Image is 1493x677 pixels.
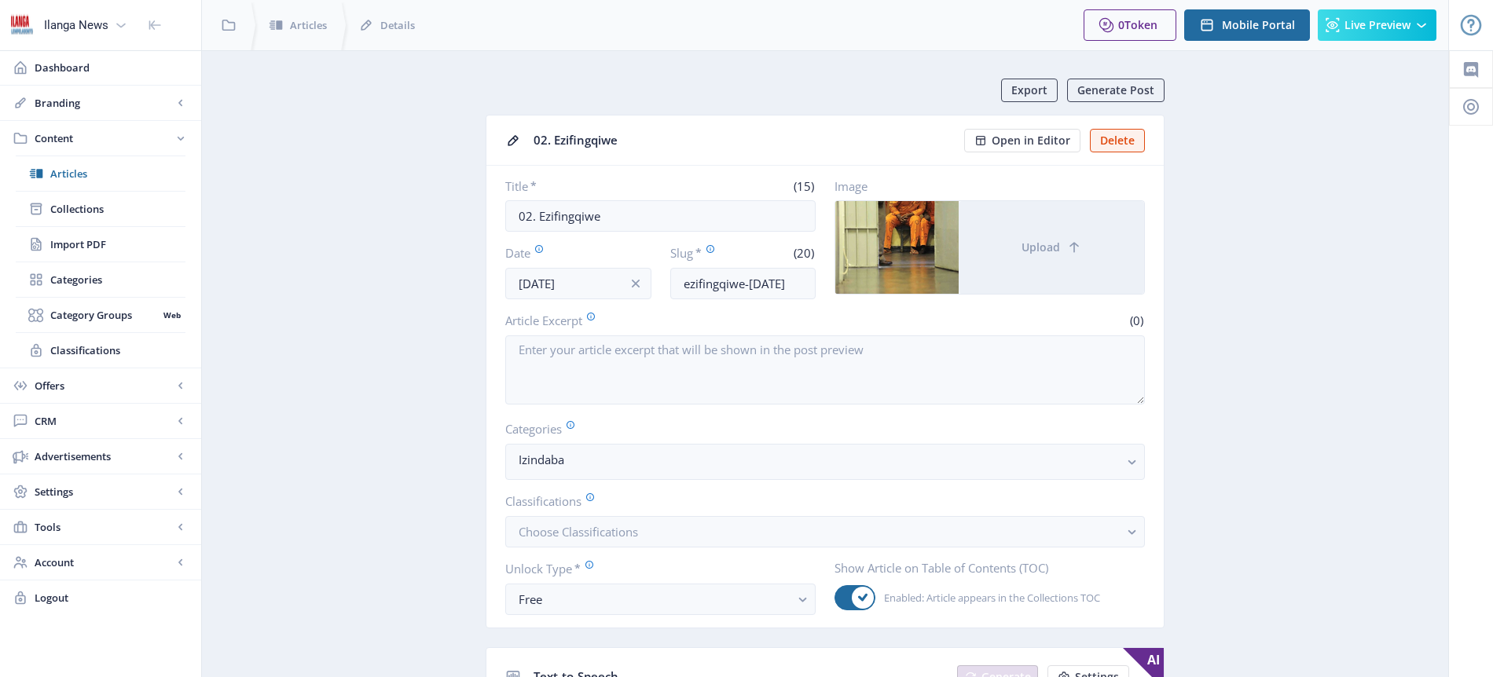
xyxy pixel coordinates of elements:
[16,333,185,368] a: Classifications
[791,245,816,261] span: (20)
[835,178,1132,194] label: Image
[50,201,185,217] span: Collections
[628,276,644,291] nb-icon: info
[1022,241,1060,254] span: Upload
[50,236,185,252] span: Import PDF
[35,413,173,429] span: CRM
[50,272,185,287] span: Categories
[35,378,173,393] span: Offers
[835,560,1132,576] label: Show Article on Table of Contents (TOC)
[290,17,327,33] span: Articles
[505,420,1132,437] label: Categories
[620,268,651,299] button: info
[959,201,1144,294] button: Upload
[670,244,737,262] label: Slug
[16,262,185,297] a: Categories
[1090,129,1145,152] button: Delete
[505,200,816,232] input: Type Article Title ...
[534,128,955,152] div: 02. Ezifingqiwe
[50,307,158,323] span: Category Groups
[35,130,173,146] span: Content
[505,244,639,262] label: Date
[35,484,173,500] span: Settings
[1011,84,1047,97] span: Export
[35,95,173,111] span: Branding
[1222,19,1295,31] span: Mobile Portal
[50,166,185,181] span: Articles
[35,60,189,75] span: Dashboard
[9,13,35,38] img: 6e32966d-d278-493e-af78-9af65f0c2223.png
[505,268,651,299] input: Publishing Date
[35,590,189,606] span: Logout
[791,178,816,194] span: (15)
[35,448,173,464] span: Advertisements
[1318,9,1436,41] button: Live Preview
[1128,313,1145,328] span: (0)
[50,342,185,358] span: Classifications
[158,307,185,323] nb-badge: Web
[992,134,1070,147] span: Open in Editor
[505,178,655,194] label: Title
[1001,79,1058,102] button: Export
[505,584,816,615] button: Free
[505,444,1145,480] button: Izindaba
[1077,84,1154,97] span: Generate Post
[1084,9,1176,41] button: 0Token
[670,268,816,299] input: this-is-how-a-slug-looks-like
[44,8,108,42] div: Ilanga News
[35,554,173,570] span: Account
[16,227,185,262] a: Import PDF
[875,588,1100,607] span: Enabled: Article appears in the Collections TOC
[505,312,819,329] label: Article Excerpt
[35,519,173,535] span: Tools
[505,516,1145,547] button: Choose Classifications
[964,129,1080,152] button: Open in Editor
[16,192,185,226] a: Collections
[519,590,790,609] div: Free
[1124,17,1157,32] span: Token
[1184,9,1310,41] button: Mobile Portal
[505,492,1132,510] label: Classifications
[519,450,1119,469] nb-select-label: Izindaba
[16,298,185,332] a: Category GroupsWeb
[1067,79,1165,102] button: Generate Post
[519,524,638,540] span: Choose Classifications
[1344,19,1410,31] span: Live Preview
[505,560,803,577] label: Unlock Type
[16,156,185,191] a: Articles
[380,17,415,33] span: Details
